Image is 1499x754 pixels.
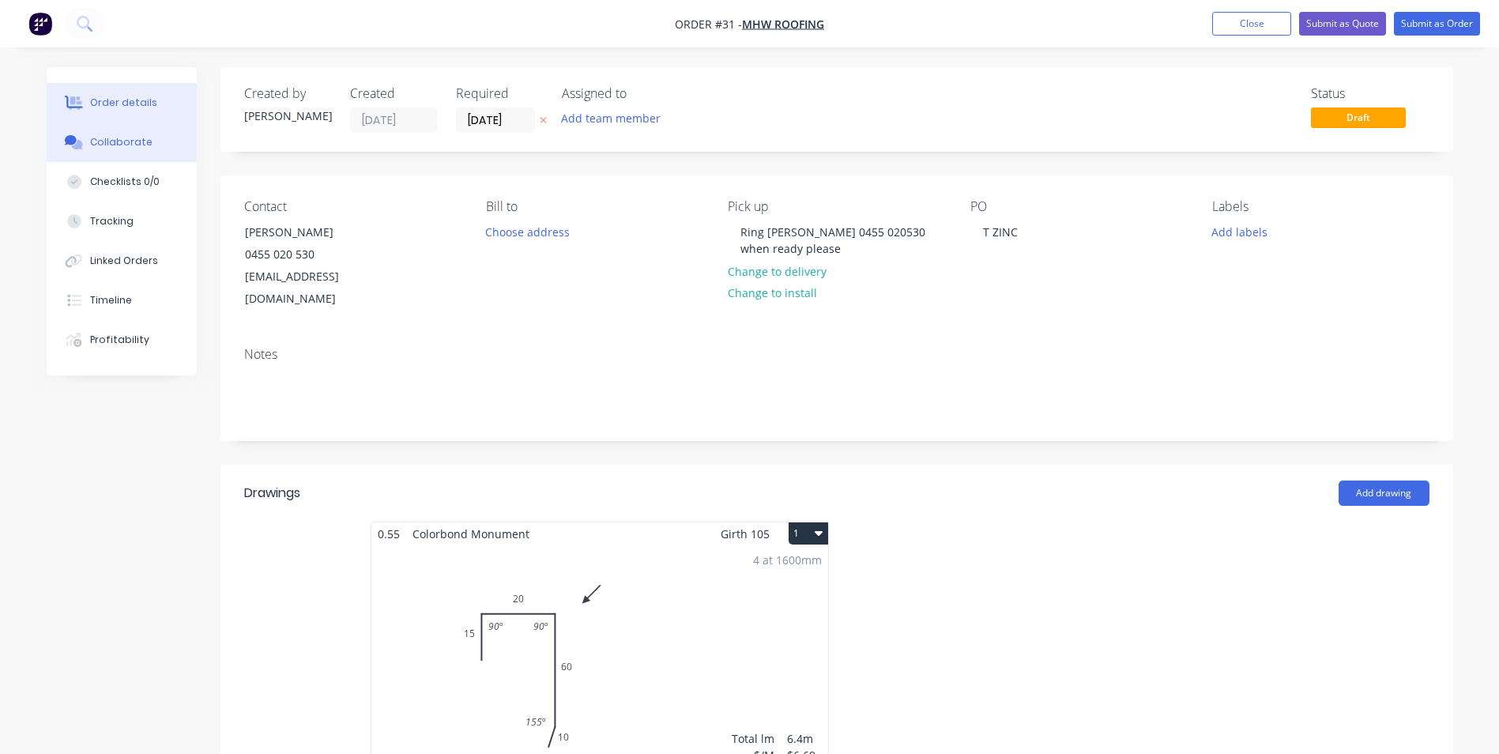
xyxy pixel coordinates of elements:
span: 0.55 [371,522,406,545]
button: Change to install [719,282,825,303]
button: 1 [789,522,828,545]
button: Checklists 0/0 [47,162,197,202]
div: Bill to [486,199,702,214]
button: Timeline [47,281,197,320]
div: Drawings [244,484,300,503]
button: Submit as Quote [1299,12,1386,36]
div: 0455 020 530 [245,243,376,266]
div: Collaborate [90,135,153,149]
button: Submit as Order [1394,12,1480,36]
span: Girth 105 [721,522,770,545]
div: 4 at 1600mm [753,552,822,568]
button: Add team member [552,107,669,129]
button: Add drawing [1339,481,1429,506]
div: Ring [PERSON_NAME] 0455 020530 when ready please [728,221,944,260]
span: Order #31 - [675,17,742,32]
div: Total lm [732,730,774,747]
div: Order details [90,96,157,110]
button: Linked Orders [47,241,197,281]
button: Tracking [47,202,197,241]
div: Pick up [728,199,944,214]
div: Created [350,86,437,101]
button: Profitability [47,320,197,360]
span: Colorbond Monument [406,522,536,545]
div: Profitability [90,333,149,347]
button: Order details [47,83,197,123]
div: [PERSON_NAME]0455 020 530[EMAIL_ADDRESS][DOMAIN_NAME] [232,221,390,311]
div: Required [456,86,543,101]
button: Close [1212,12,1291,36]
div: Contact [244,199,461,214]
div: Assigned to [562,86,720,101]
div: T ZINC [970,221,1030,243]
div: Created by [244,86,331,101]
div: Notes [244,347,1429,362]
div: [PERSON_NAME] [244,107,331,124]
span: Draft [1311,107,1406,127]
div: Checklists 0/0 [90,175,160,189]
a: MHW Roofing [742,17,824,32]
div: Labels [1212,199,1429,214]
div: PO [970,199,1187,214]
button: Add team member [562,107,669,129]
button: Choose address [477,221,578,242]
button: Collaborate [47,123,197,162]
div: Status [1311,86,1429,101]
div: [EMAIL_ADDRESS][DOMAIN_NAME] [245,266,376,310]
div: Tracking [90,214,134,228]
button: Add labels [1203,221,1276,242]
div: 6.4m [787,730,822,747]
img: Factory [28,12,52,36]
button: Change to delivery [719,260,834,281]
div: [PERSON_NAME] [245,221,376,243]
div: Linked Orders [90,254,158,268]
div: Timeline [90,293,132,307]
